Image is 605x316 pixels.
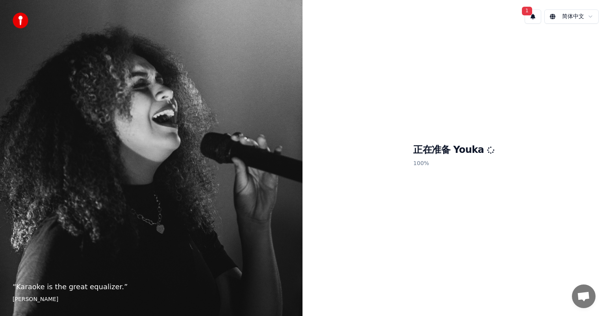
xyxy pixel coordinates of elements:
h1: 正在准备 Youka [413,144,494,156]
p: “ Karaoke is the great equalizer. ” [13,281,290,292]
footer: [PERSON_NAME] [13,296,290,303]
img: youka [13,13,28,28]
span: 1 [522,7,532,15]
a: 打開聊天 [572,284,596,308]
button: 1 [525,9,541,24]
p: 100 % [413,156,494,171]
